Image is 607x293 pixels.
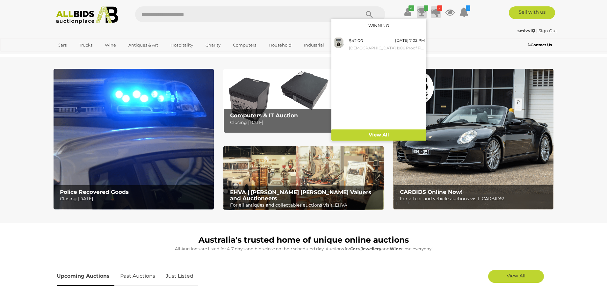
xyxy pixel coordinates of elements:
a: 2 [431,6,441,18]
a: Police Recovered Goods Police Recovered Goods Closing [DATE] [54,69,214,209]
i: 2 [437,5,442,11]
strong: smivvi [517,28,535,33]
a: Upcoming Auctions [57,267,114,286]
a: Computers [229,40,260,50]
strong: Jewellery [361,246,381,251]
img: Computers & IT Auction [223,69,384,133]
p: All Auctions are listed for 4-7 days and bids close on their scheduled day. Auctions for , and cl... [57,245,551,253]
a: EHVA | Evans Hastings Valuers and Auctioneers EHVA | [PERSON_NAME] [PERSON_NAME] Valuers and Auct... [223,146,384,210]
a: Trucks [75,40,97,50]
img: Police Recovered Goods [54,69,214,209]
a: Sell with us [509,6,555,19]
img: 52074-387a.jpeg [333,37,344,48]
p: For all car and vehicle auctions visit: CARBIDS! [400,195,550,203]
p: Closing [DATE] [60,195,210,203]
p: Closing [DATE] [230,119,380,127]
i: ✔ [408,5,414,11]
a: CARBIDS Online Now! CARBIDS Online Now! For all car and vehicle auctions visit: CARBIDS! [393,69,553,209]
a: ✔ [403,6,413,18]
a: Past Auctions [115,267,160,286]
b: Police Recovered Goods [60,189,129,195]
a: Household [264,40,296,50]
a: Contact Us [528,41,553,48]
a: Wine [101,40,120,50]
b: Contact Us [528,42,552,47]
a: $42.00 [DATE] 7:02 PM [DEMOGRAPHIC_DATA] 1986 Proof Fifty Cent Coin PCGS PR69DCAM [331,35,426,53]
a: Computers & IT Auction Computers & IT Auction Closing [DATE] [223,69,384,133]
div: $42.00 [349,37,363,44]
a: Charity [201,40,225,50]
a: Industrial [300,40,328,50]
a: [GEOGRAPHIC_DATA] [54,50,107,61]
h1: Australia's trusted home of unique online auctions [57,236,551,245]
a: Antiques & Art [124,40,162,50]
img: CARBIDS Online Now! [393,69,553,209]
b: Computers & IT Auction [230,112,298,119]
a: View All [488,270,544,283]
img: EHVA | Evans Hastings Valuers and Auctioneers [223,146,384,210]
button: Search [353,6,385,22]
i: 1 [466,5,470,11]
small: [DEMOGRAPHIC_DATA] 1986 Proof Fifty Cent Coin PCGS PR69DCAM [349,45,425,52]
a: Just Listed [161,267,198,286]
div: [DATE] 7:02 PM [395,37,425,44]
a: View All [331,129,426,141]
p: For all antiques and collectables auctions visit: EHVA [230,201,380,209]
a: Sign Out [538,28,557,33]
a: Hospitality [166,40,197,50]
span: View All [507,273,525,279]
img: Allbids.com.au [53,6,122,24]
span: | [536,28,538,33]
a: Winning [368,23,389,28]
a: smivvi [517,28,536,33]
i: 1 [424,5,428,11]
b: CARBIDS Online Now! [400,189,463,195]
b: EHVA | [PERSON_NAME] [PERSON_NAME] Valuers and Auctioneers [230,189,371,201]
strong: Cars [350,246,360,251]
a: 1 [417,6,427,18]
a: 1 [459,6,469,18]
strong: Wine [390,246,401,251]
a: Cars [54,40,71,50]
